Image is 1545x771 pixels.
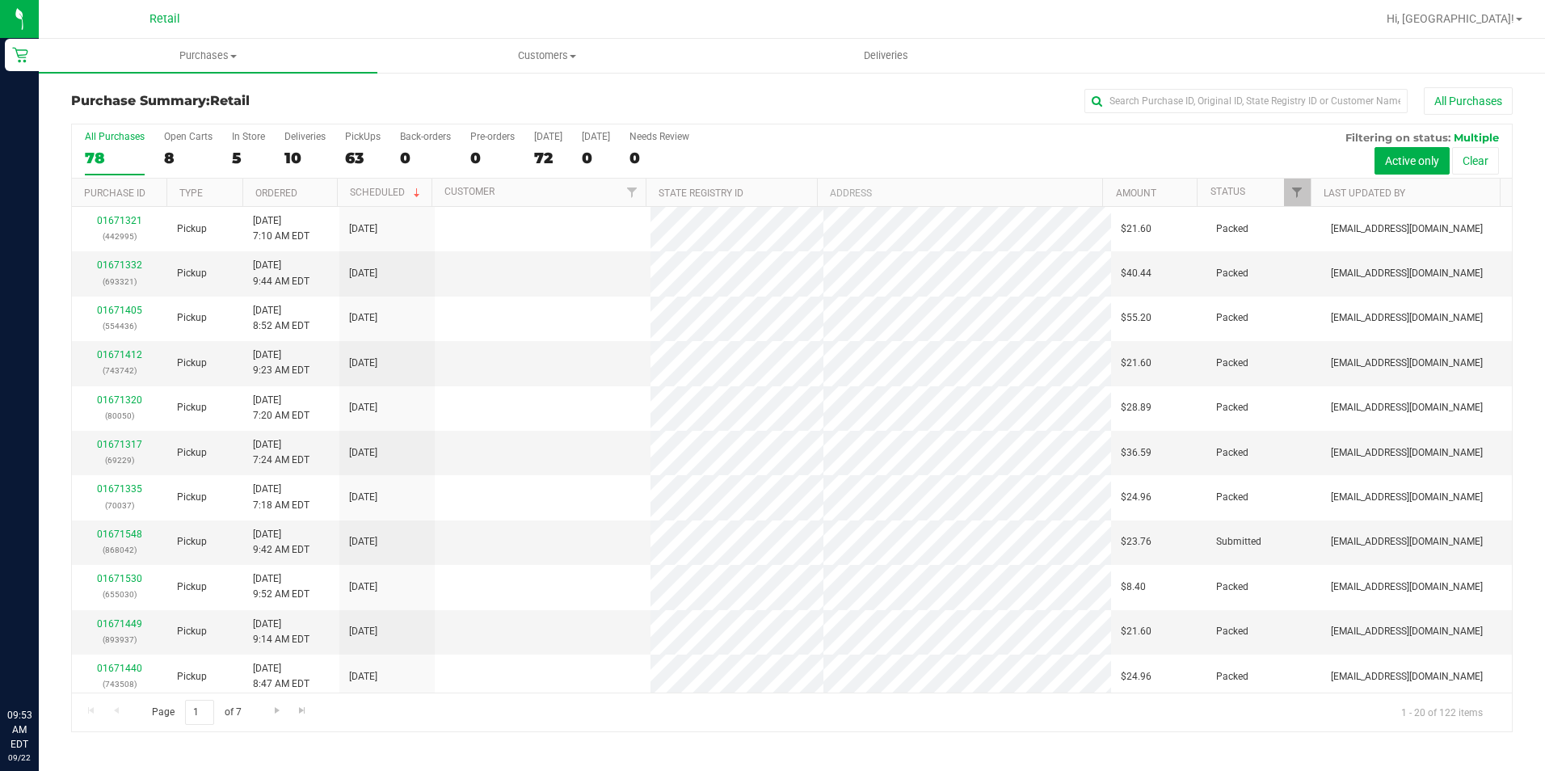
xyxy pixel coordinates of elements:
span: Packed [1216,445,1248,461]
span: Packed [1216,624,1248,639]
button: All Purchases [1424,87,1513,115]
span: Pickup [177,356,207,371]
span: Customers [378,48,715,63]
span: [EMAIL_ADDRESS][DOMAIN_NAME] [1331,490,1483,505]
span: [DATE] 9:23 AM EDT [253,348,309,378]
div: 10 [284,149,326,167]
div: Pre-orders [470,131,515,142]
a: 01671449 [97,618,142,630]
span: Pickup [177,266,207,281]
span: Page of 7 [138,700,255,725]
inline-svg: Retail [12,47,28,63]
span: $23.76 [1121,534,1151,550]
span: [DATE] 7:10 AM EDT [253,213,309,244]
div: [DATE] [582,131,610,142]
div: In Store [232,131,265,142]
span: [DATE] 9:42 AM EDT [253,527,309,558]
span: [EMAIL_ADDRESS][DOMAIN_NAME] [1331,534,1483,550]
span: [EMAIL_ADDRESS][DOMAIN_NAME] [1331,266,1483,281]
div: 72 [534,149,562,167]
p: 09/22 [7,752,32,764]
a: Filter [619,179,646,206]
a: 01671317 [97,439,142,450]
p: (655030) [82,587,158,602]
div: All Purchases [85,131,145,142]
div: 0 [470,149,515,167]
input: Search Purchase ID, Original ID, State Registry ID or Customer Name... [1084,89,1408,113]
p: (69229) [82,453,158,468]
span: Packed [1216,356,1248,371]
a: Filter [1284,179,1311,206]
a: Status [1210,186,1245,197]
iframe: Resource center [16,642,65,690]
a: Type [179,187,203,199]
span: Hi, [GEOGRAPHIC_DATA]! [1387,12,1514,25]
span: [DATE] [349,221,377,237]
span: Retail [149,12,180,26]
span: [DATE] [349,534,377,550]
a: 01671320 [97,394,142,406]
span: Pickup [177,669,207,685]
span: $24.96 [1121,669,1151,685]
span: [DATE] 7:20 AM EDT [253,393,309,423]
div: 8 [164,149,213,167]
span: [DATE] 8:52 AM EDT [253,303,309,334]
span: [DATE] 7:24 AM EDT [253,437,309,468]
a: State Registry ID [659,187,743,199]
span: [DATE] [349,445,377,461]
a: 01671335 [97,483,142,495]
a: Go to the next page [265,700,288,722]
span: [DATE] 9:44 AM EDT [253,258,309,289]
span: Pickup [177,534,207,550]
a: 01671405 [97,305,142,316]
a: Deliveries [717,39,1055,73]
a: 01671412 [97,349,142,360]
div: 63 [345,149,381,167]
span: [EMAIL_ADDRESS][DOMAIN_NAME] [1331,356,1483,371]
span: Packed [1216,579,1248,595]
span: Pickup [177,624,207,639]
div: 5 [232,149,265,167]
div: 0 [629,149,689,167]
a: Purchases [39,39,377,73]
p: (893937) [82,632,158,647]
p: 09:53 AM EDT [7,708,32,752]
span: [DATE] [349,669,377,685]
div: PickUps [345,131,381,142]
th: Address [817,179,1102,207]
span: Pickup [177,221,207,237]
span: [EMAIL_ADDRESS][DOMAIN_NAME] [1331,400,1483,415]
span: $21.60 [1121,221,1151,237]
span: Pickup [177,445,207,461]
span: Filtering on status: [1345,131,1450,144]
span: [EMAIL_ADDRESS][DOMAIN_NAME] [1331,669,1483,685]
a: Go to the last page [291,700,314,722]
a: Last Updated By [1324,187,1405,199]
span: [DATE] [349,310,377,326]
span: Packed [1216,490,1248,505]
span: [DATE] 8:47 AM EDT [253,661,309,692]
div: 78 [85,149,145,167]
div: Back-orders [400,131,451,142]
span: [DATE] 9:52 AM EDT [253,571,309,602]
div: [DATE] [534,131,562,142]
span: [EMAIL_ADDRESS][DOMAIN_NAME] [1331,579,1483,595]
p: (554436) [82,318,158,334]
p: (743508) [82,676,158,692]
span: [DATE] [349,624,377,639]
span: [DATE] [349,356,377,371]
div: Needs Review [629,131,689,142]
span: [DATE] [349,579,377,595]
span: 1 - 20 of 122 items [1388,700,1496,724]
p: (70037) [82,498,158,513]
span: $21.60 [1121,624,1151,639]
span: $8.40 [1121,579,1146,595]
span: $28.89 [1121,400,1151,415]
div: Deliveries [284,131,326,142]
span: $55.20 [1121,310,1151,326]
span: [DATE] [349,490,377,505]
span: Pickup [177,310,207,326]
a: Customers [377,39,716,73]
span: Pickup [177,490,207,505]
span: Pickup [177,579,207,595]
